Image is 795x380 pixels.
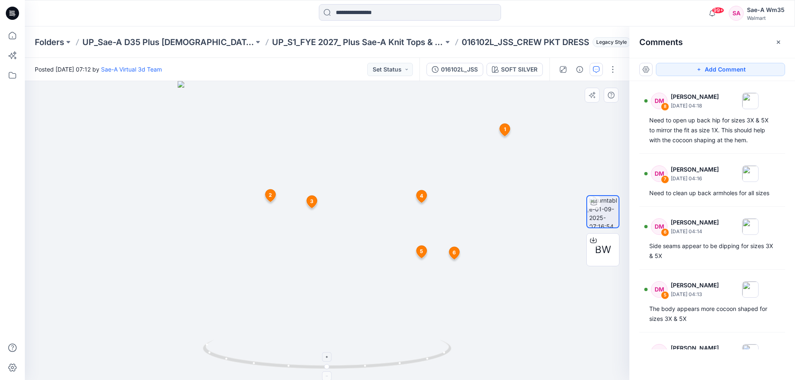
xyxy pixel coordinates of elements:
button: Details [573,63,586,76]
a: UP_Sae-A D35 Plus [DEMOGRAPHIC_DATA] Top [82,36,254,48]
a: Sae-A Virtual 3d Team [101,66,162,73]
p: [DATE] 04:16 [671,174,719,183]
div: Need to open up back hip for sizes 3X & 5X to mirror the fit as size 1X. This should help with th... [649,115,775,145]
div: 8 [661,103,669,111]
h2: Comments [639,37,683,47]
p: [PERSON_NAME] [671,92,719,102]
button: Legacy Style [589,36,631,48]
p: 016102L_JSS_CREW PKT DRESS [462,36,589,48]
a: UP_S1_FYE 2027_ Plus Sae-A Knit Tops & dresses [272,36,443,48]
div: 016102L_JSS [441,65,478,74]
div: Need to clean up back armholes for all sizes [649,188,775,198]
div: Sae-A Wm35 [747,5,785,15]
span: 99+ [712,7,724,14]
div: SA [729,6,744,21]
p: [DATE] 04:18 [671,102,719,110]
img: turntable-01-09-2025-07:16:54 [589,196,619,227]
div: DM [651,281,667,298]
p: [DATE] 04:13 [671,290,719,299]
p: [PERSON_NAME] [671,165,719,174]
p: [PERSON_NAME] [671,217,719,227]
span: Legacy Style [593,37,631,47]
div: 5 [661,291,669,299]
div: The body appears more cocoon shaped for sizes 3X & 5X [649,304,775,324]
div: SOFT SILVER [501,65,537,74]
div: DM [651,165,667,182]
span: Posted [DATE] 07:12 by [35,65,162,74]
p: [PERSON_NAME] [671,280,719,290]
div: DM [651,93,667,109]
div: 6 [661,228,669,237]
p: [PERSON_NAME] [671,343,719,353]
button: SOFT SILVER [487,63,543,76]
div: DM [651,218,667,235]
p: [DATE] 04:14 [671,227,719,236]
span: BW [595,242,611,257]
div: 7 [661,175,669,184]
a: Folders [35,36,64,48]
button: Add Comment [656,63,785,76]
button: 016102L_JSS [426,63,483,76]
div: DM [651,344,667,361]
div: Walmart [747,15,785,21]
div: Side seams appear to be dipping for sizes 3X & 5X [649,241,775,261]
